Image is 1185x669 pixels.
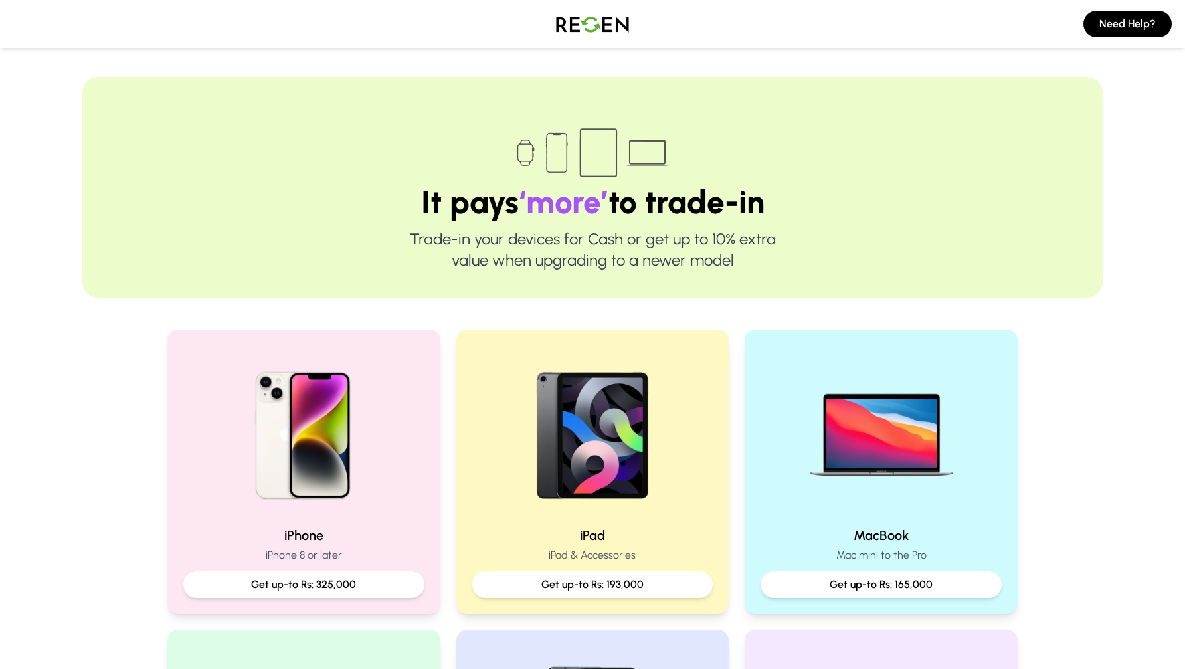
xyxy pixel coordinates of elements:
[509,120,676,186] img: Trade-in devices
[507,345,678,516] img: iPad
[194,577,414,593] p: Get up-to Rs: 325,000
[546,5,639,43] img: Logo
[472,547,713,563] p: iPad & Accessories
[125,229,1060,271] p: Trade-in your devices for Cash or get up to 10% extra value when upgrading to a newer model
[761,547,1002,563] p: Mac mini to the Pro
[219,345,389,516] img: iPhone
[125,186,1060,218] h1: It pays to trade-in
[771,577,991,593] p: Get up-to Rs: 165,000
[183,526,424,545] h2: iPhone
[796,345,966,516] img: MacBook
[483,577,703,593] p: Get up-to Rs: 193,000
[183,547,424,563] p: iPhone 8 or later
[1083,11,1172,37] button: Need Help?
[472,526,713,545] h2: iPad
[519,183,608,221] span: ‘more’
[761,526,1002,545] h2: MacBook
